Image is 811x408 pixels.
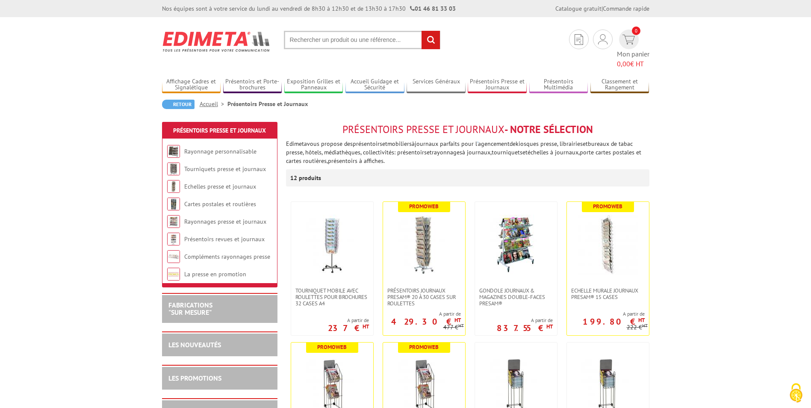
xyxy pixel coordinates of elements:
[286,140,641,165] font: parfaits pour l
[162,4,456,13] div: Nos équipes sont à votre service du lundi au vendredi de 8h30 à 12h30 et de 13h30 à 17h30
[184,253,270,260] a: Compléments rayonnages presse
[410,5,456,12] strong: 01 46 81 33 03
[286,140,633,156] font: bureaux de tabac presse,
[168,301,212,317] a: FABRICATIONS"Sur Mesure"
[617,49,649,69] span: Mon panier
[479,287,553,307] span: Gondole journaux & magazines double-faces Presam®
[302,215,362,275] img: Tourniquet mobile avec roulettes pour brochures 32 cases A4
[567,287,649,300] a: Echelle murale journaux Presam® 15 cases
[286,148,641,165] font: et
[162,78,221,92] a: Affichage Cadres et Signalétique
[422,31,440,49] input: rechercher
[598,34,608,44] img: devis rapide
[286,148,641,165] font: à journaux,
[286,124,649,135] h1: - NOTRE SÉLECTION
[407,78,466,92] a: Services Généraux
[443,324,464,331] p: 477 €
[167,233,180,245] img: Présentoirs revues et journaux
[492,148,522,156] font: tourniquets
[184,183,256,190] a: Echelles presse et journaux
[415,140,438,148] a: journaux
[328,317,369,324] span: A partir de
[578,215,638,275] img: Echelle murale journaux Presam® 15 cases
[286,140,307,148] a: Edimeta
[567,310,645,317] span: A partir de
[583,319,645,324] p: 199.80 €
[286,148,641,165] font: ,
[394,215,454,275] img: Présentoirs journaux Presam® 20 à 30 cases sur roulettes
[486,215,546,275] img: Gondole journaux & magazines double-faces Presam®
[227,100,308,108] li: Présentoirs Presse et Journaux
[391,319,461,324] p: 429.30 €
[284,31,440,49] input: Rechercher un produit ou une référence...
[286,140,641,165] font: à
[387,287,461,307] span: Présentoirs journaux Presam® 20 à 30 cases sur roulettes
[383,287,465,307] a: Présentoirs journaux Presam® 20 à 30 cases sur roulettes
[432,148,462,156] a: rayonnages
[345,78,404,92] a: Accueil Guidage et Sécurité
[167,250,180,263] img: Compléments rayonnages presse
[642,322,648,328] sup: HT
[291,287,373,307] a: Tourniquet mobile avec roulettes pour brochures 32 cases A4
[173,127,266,134] a: Présentoirs Presse et Journaux
[575,34,583,45] img: devis rapide
[593,203,622,210] b: Promoweb
[184,235,265,243] a: Présentoirs revues et journaux
[167,163,180,175] img: Tourniquets presse et journaux
[458,322,464,328] sup: HT
[497,317,553,324] span: A partir de
[516,140,539,148] font: kiosques
[478,140,510,148] font: agencement
[324,148,361,156] a: médiathèques,
[353,140,382,148] a: présentoirs
[387,140,412,148] font: mobiliers
[162,26,271,57] img: Edimeta
[223,78,282,92] a: Présentoirs et Porte-brochures
[477,140,510,148] a: 'agencement
[571,287,645,300] span: Echelle murale journaux Presam® 15 cases
[468,78,527,92] a: Présentoirs Presse et Journaux
[383,310,461,317] span: A partir de
[785,382,807,404] img: Cookies (fenêtre modale)
[327,157,385,165] font: ,
[328,157,383,165] a: présentoirs à affiches
[168,374,221,382] a: LES PROMOTIONS
[617,30,649,69] a: devis rapide 0 Mon panier 0,00€ HT
[555,4,649,13] div: |
[184,165,266,173] a: Tourniquets presse et journaux
[409,343,439,351] b: Promoweb
[286,148,641,165] a: porte cartes postales et cartes routières
[632,27,640,35] span: 0
[638,316,645,324] sup: HT
[540,140,558,148] a: presse,
[167,198,180,210] img: Cartes postales et routières
[184,148,257,155] a: Rayonnage personnalisable
[363,148,395,156] a: collectivités:
[184,218,266,225] a: Rayonnages presse et journaux
[167,268,180,281] img: La presse en promotion
[167,180,180,193] img: Echelles presse et journaux
[617,59,649,69] span: € HT
[184,200,256,208] a: Cartes postales et routières
[328,325,369,331] p: 237 €
[397,148,427,156] a: présentoirs
[383,157,385,165] font: .
[627,324,648,331] p: 222 €
[528,148,578,156] a: échelles à journaux
[560,140,583,148] a: librairies
[305,148,322,156] a: hôtels,
[603,5,649,12] a: Commande rapide
[590,78,649,92] a: Classement et Rangement
[555,5,602,12] a: Catalogue gratuit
